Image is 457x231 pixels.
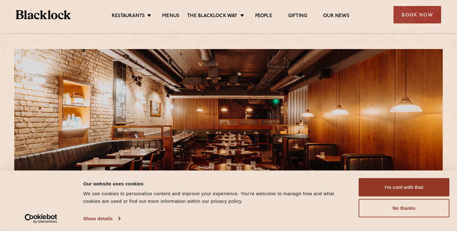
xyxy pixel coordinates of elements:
[162,13,179,20] a: Menus
[112,13,145,20] a: Restaurants
[323,13,349,20] a: Our News
[359,178,449,197] button: I'm cool with that
[83,214,120,223] a: Show details
[288,13,307,20] a: Gifting
[13,214,69,223] a: Usercentrics Cookiebot - opens in a new window
[359,199,449,217] button: No thanks
[16,10,71,19] img: BL_Textured_Logo-footer-cropped.svg
[394,6,441,23] div: Book Now
[83,190,351,205] div: We use cookies to personalise content and improve your experience. You're welcome to manage how a...
[187,13,237,20] a: The Blacklock Way
[83,180,351,187] div: Our website uses cookies
[255,13,272,20] a: People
